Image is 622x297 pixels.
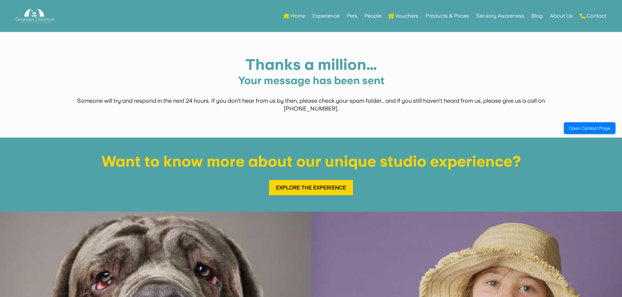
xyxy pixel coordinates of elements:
a: Blog [531,3,543,29]
a: People [364,3,381,29]
a: Pets [347,3,357,29]
a: Home [283,3,305,29]
h1: Want to know more about our unique studio experience? [16,154,606,172]
a: Experience [312,3,340,29]
img: Graham Crichton Photography Logo [16,7,54,25]
a: Vouchers [389,3,418,29]
p: Someone will try and respond in the next 24 hours. If you don’t hear from us by then, please chec... [75,89,547,112]
h1: Thanks a million… [75,57,547,75]
button: Open Contact Page [564,122,615,134]
a: Products & Prices [425,3,469,29]
a: About Us [550,3,573,29]
a: Sensory Awareness [476,3,524,29]
a: Explore the Experience [269,180,353,195]
h4: Your message has been sent [75,75,547,89]
a: Contact [580,3,606,29]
